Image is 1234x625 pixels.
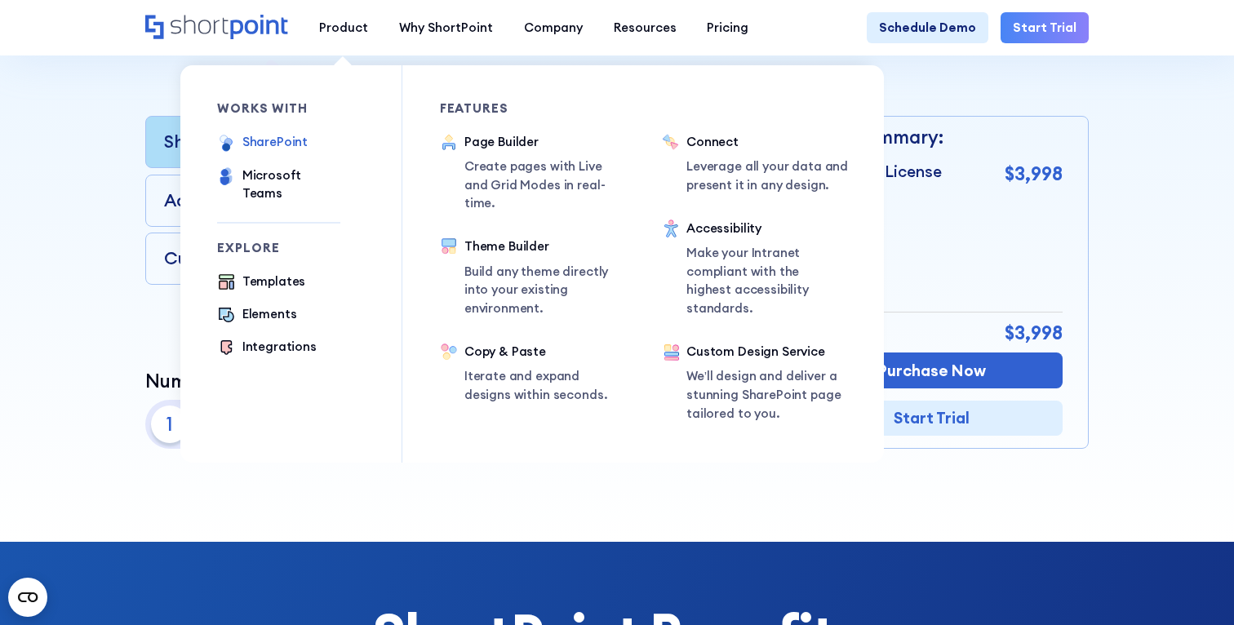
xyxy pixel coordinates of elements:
p: Create pages with Live and Grid Modes in real-time. [464,157,628,213]
a: Schedule Demo [867,12,988,43]
p: Leverage all your data and present it in any design. [686,157,850,194]
a: Why ShortPoint [384,12,508,43]
p: Custom Design Service [164,247,358,269]
div: Why ShortPoint [399,19,493,38]
div: Resources [614,19,677,38]
div: SharePoint [242,133,308,152]
p: Order Summary: [801,123,1063,151]
a: Copy & PasteIterate and expand designs within seconds. [440,343,625,405]
a: ConnectLeverage all your data and present it in any design. [662,133,850,195]
a: Elements [217,305,296,326]
p: $3,998 [1005,319,1063,347]
p: ShortPoint Package [164,129,334,155]
div: Integrations [242,338,317,357]
div: Product [319,19,368,38]
p: We’ll design and deliver a stunning SharePoint page tailored to you. [686,367,847,423]
a: Start Trial [801,401,1063,436]
a: Custom Design ServiceWe’ll design and deliver a stunning SharePoint page tailored to you. [662,343,847,426]
a: SharePoint [217,133,308,154]
div: Templates [242,273,306,291]
div: Company [524,19,583,38]
a: Number of Designers [145,370,356,392]
div: Features [440,102,625,114]
a: Templates [217,273,305,293]
div: Microsoft Teams [242,166,340,203]
div: works with [217,102,340,114]
a: Start Trial [1001,12,1089,43]
p: Number of Designers [145,370,326,392]
a: Purchase Now [801,352,1063,388]
div: Copy & Paste [464,343,625,361]
p: 1 [151,406,188,442]
p: Make your Intranet compliant with the highest accessibility standards. [686,244,847,318]
div: Connect [686,133,850,152]
p: Iterate and expand designs within seconds. [464,367,625,404]
iframe: Chat Widget [940,436,1234,625]
div: Explore [217,242,340,254]
div: Theme Builder [464,237,625,256]
div: Pricing [707,19,748,38]
a: Theme BuilderBuild any theme directly into your existing environment. [440,237,625,317]
button: Open CMP widget [8,578,47,617]
a: AccessibilityMake your Intranet compliant with the highest accessibility standards. [662,219,847,318]
a: Company [508,12,598,43]
a: Microsoft Teams [217,166,340,203]
p: Build any theme directly into your existing environment. [464,263,625,318]
div: Elements [242,305,297,324]
p: $3,998 [1005,160,1063,188]
a: Pricing [691,12,764,43]
div: Accessibility [686,219,847,238]
a: Product [304,12,384,43]
a: Integrations [217,338,316,358]
div: Custom Design Service [686,343,847,361]
a: Resources [598,12,692,43]
a: Page BuilderCreate pages with Live and Grid Modes in real-time. [440,133,628,213]
p: Accessibility [164,188,271,214]
div: Page Builder [464,133,628,152]
a: Home [145,15,289,41]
